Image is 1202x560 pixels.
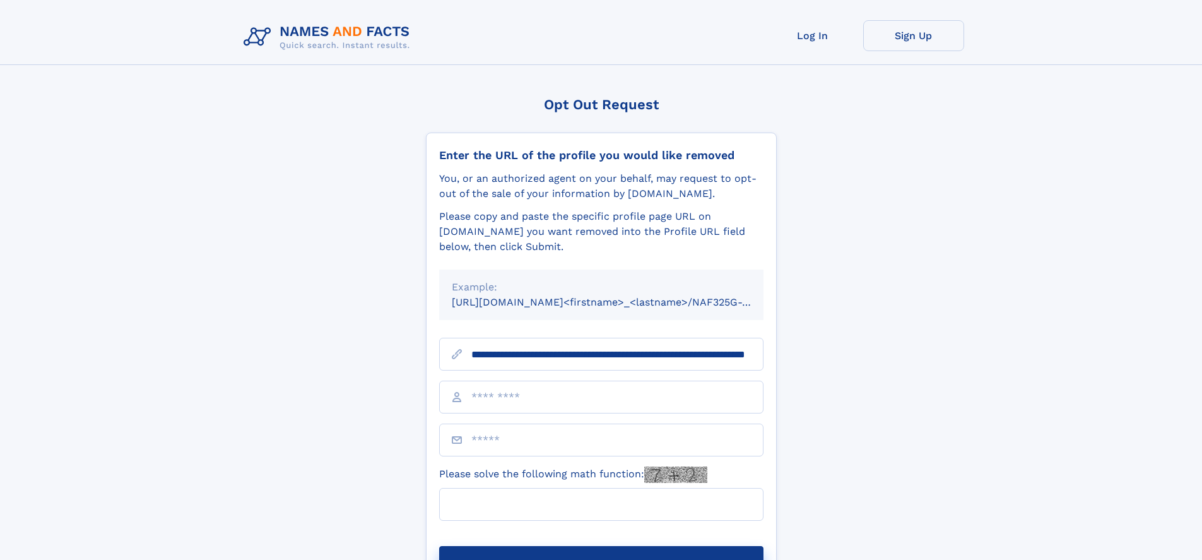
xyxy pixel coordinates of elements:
[439,171,763,201] div: You, or an authorized agent on your behalf, may request to opt-out of the sale of your informatio...
[452,296,787,308] small: [URL][DOMAIN_NAME]<firstname>_<lastname>/NAF325G-xxxxxxxx
[439,209,763,254] div: Please copy and paste the specific profile page URL on [DOMAIN_NAME] you want removed into the Pr...
[452,280,751,295] div: Example:
[762,20,863,51] a: Log In
[863,20,964,51] a: Sign Up
[239,20,420,54] img: Logo Names and Facts
[426,97,777,112] div: Opt Out Request
[439,148,763,162] div: Enter the URL of the profile you would like removed
[439,467,707,483] label: Please solve the following math function:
